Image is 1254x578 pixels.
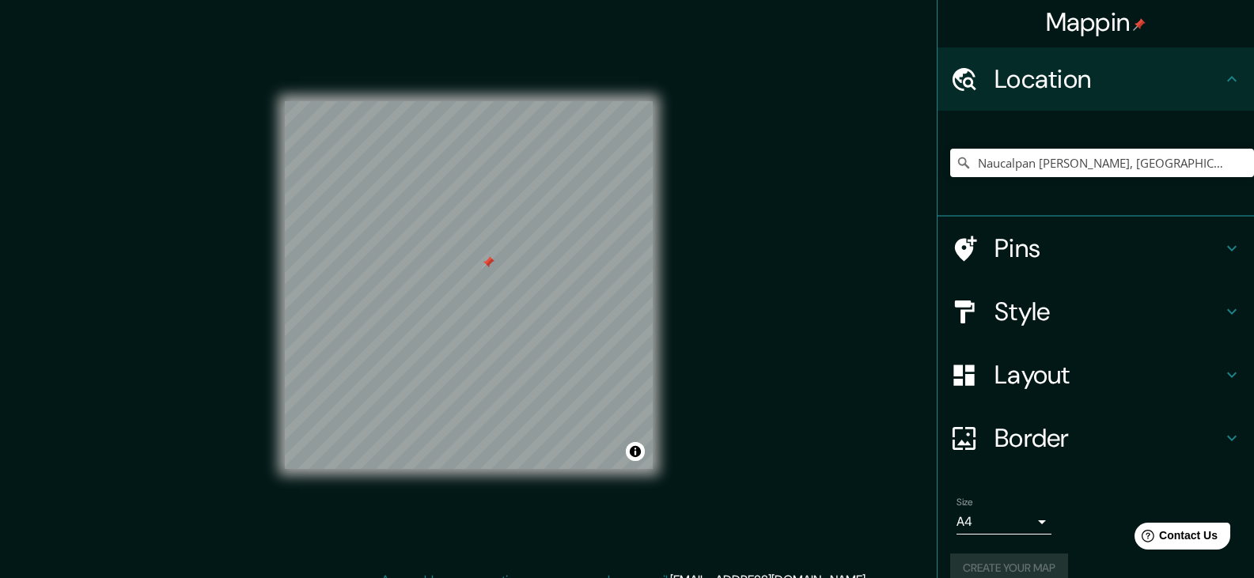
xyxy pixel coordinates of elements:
h4: Location [994,63,1222,95]
div: A4 [957,509,1051,535]
h4: Border [994,422,1222,454]
label: Size [957,496,973,509]
button: Toggle attribution [626,442,645,461]
h4: Mappin [1046,6,1146,38]
img: pin-icon.png [1133,18,1146,31]
h4: Style [994,296,1222,327]
canvas: Map [285,101,653,469]
div: Style [938,280,1254,343]
div: Border [938,406,1254,470]
div: Layout [938,343,1254,406]
h4: Pins [994,232,1222,264]
div: Location [938,47,1254,111]
div: Pins [938,217,1254,280]
h4: Layout [994,359,1222,391]
input: Pick your city or area [950,149,1254,177]
iframe: Help widget launcher [1113,516,1237,561]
